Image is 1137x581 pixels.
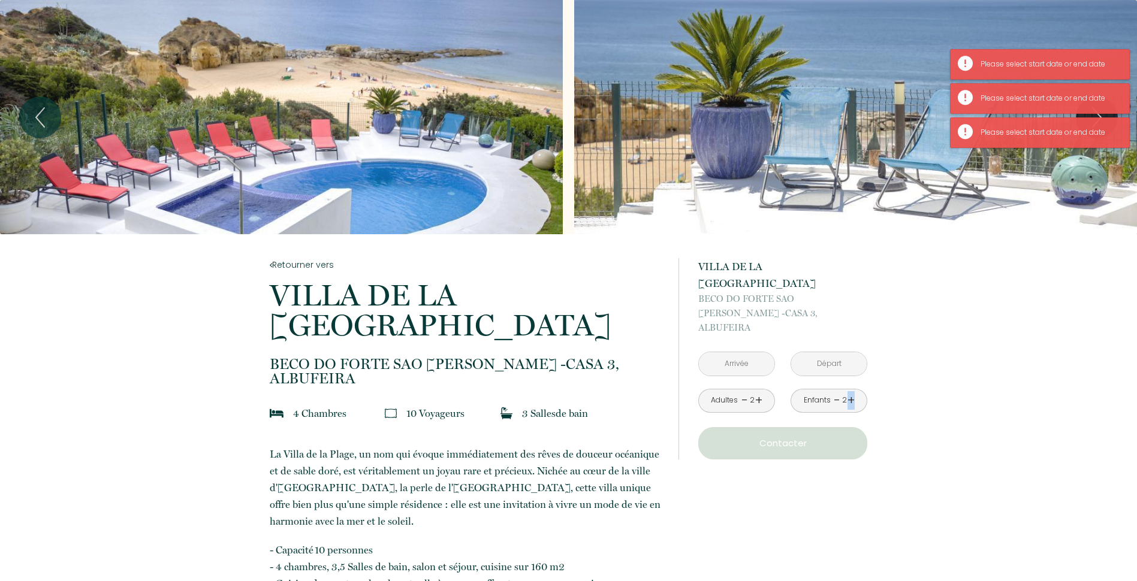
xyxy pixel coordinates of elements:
input: Arrivée [699,352,774,376]
p: 10 Voyageur [406,405,465,422]
div: Adultes [711,395,738,406]
input: Départ [791,352,867,376]
p: Contacter [702,436,863,450]
div: 2 [842,395,848,406]
div: Enfants [804,395,831,406]
a: - [834,391,840,410]
p: ALBUFEIRA [698,292,867,335]
a: - [741,391,748,410]
a: Retourner vers [270,258,663,271]
img: guests [385,407,397,419]
a: + [848,391,855,410]
button: Previous [19,96,61,138]
button: Contacter [698,427,867,459]
p: ALBUFEIRA [270,357,663,386]
span: BECO DO FORTE SAO [PERSON_NAME] -CASA 3, [270,357,663,371]
div: Please select start date or end date [981,127,1117,138]
p: 4 Chambre [293,405,346,422]
p: 3 Salle de bain [522,405,588,422]
span: s [342,407,346,419]
p: La Villa de la Plage, un nom qui évoque immédiatement des rêves de douceur océanique et de sable ... [270,446,663,529]
div: Please select start date or end date [981,93,1117,104]
p: VILLA DE LA [GEOGRAPHIC_DATA] [698,258,867,292]
span: BECO DO FORTE SAO [PERSON_NAME] -CASA 3, [698,292,867,320]
a: + [755,391,762,410]
div: 2 [749,395,755,406]
span: s [460,407,465,419]
div: Please select start date or end date [981,59,1117,70]
span: s [551,407,556,419]
p: VILLA DE LA [GEOGRAPHIC_DATA] [270,280,663,340]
